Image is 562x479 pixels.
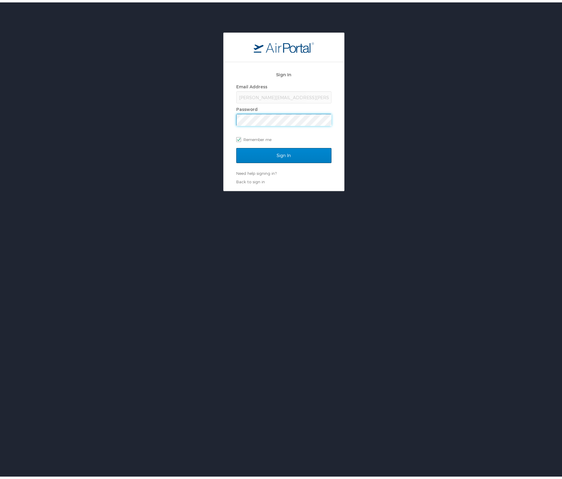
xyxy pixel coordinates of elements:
a: Need help signing in? [236,169,277,173]
a: Back to sign in [236,177,265,182]
label: Password [236,104,258,109]
label: Remember me [236,133,331,142]
h2: Sign In [236,69,331,76]
input: Sign In [236,146,331,161]
img: logo [254,39,314,50]
label: Email Address [236,82,267,87]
